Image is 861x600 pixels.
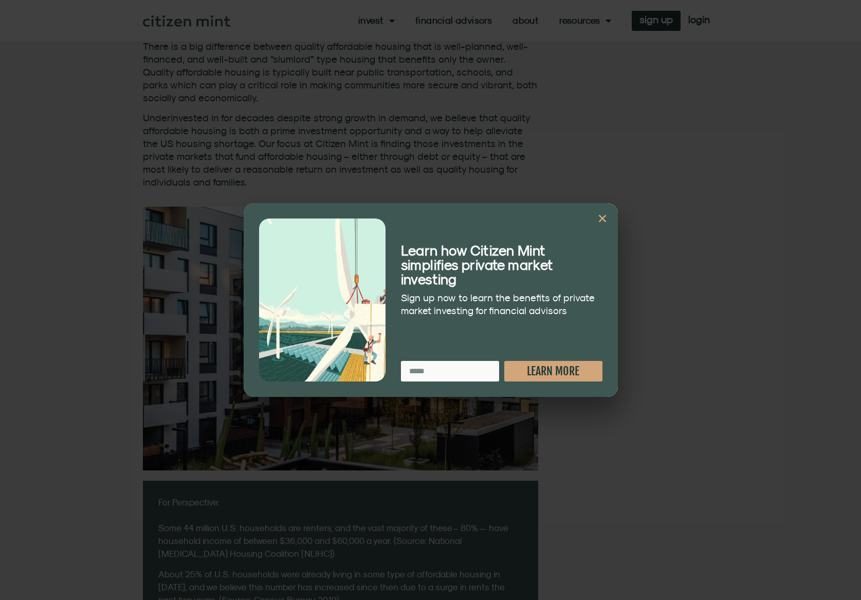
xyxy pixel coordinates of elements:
[401,292,602,317] p: Sign up now to learn the benefits of private market investing for financial advisors
[597,213,608,224] a: Close
[527,366,579,377] span: LEARN MORE
[401,361,602,387] form: New Form
[259,219,386,381] img: turbine_illustration_portrait
[504,361,602,381] button: LEARN MORE
[401,243,602,286] h2: Learn how Citizen Mint simplifies private market investing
